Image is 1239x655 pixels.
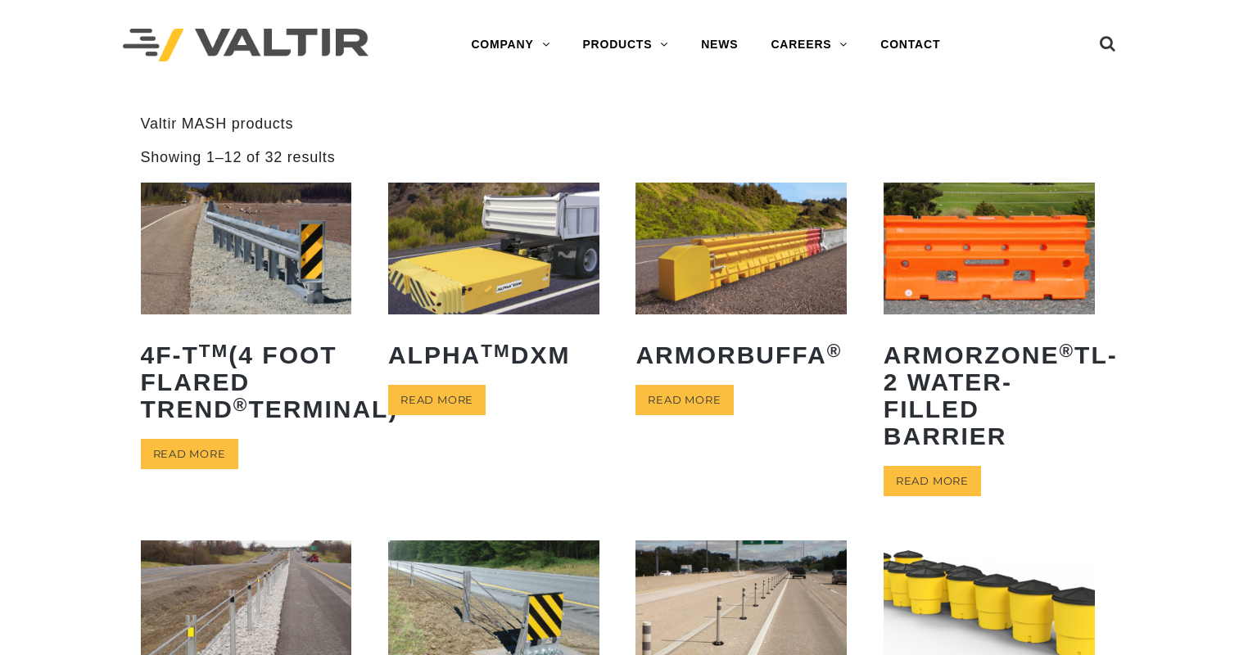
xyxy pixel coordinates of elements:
a: Read more about “ArmorBuffa®” [635,385,733,415]
sup: TM [199,341,229,361]
a: Read more about “4F-TTM (4 Foot Flared TREND® Terminal)” [141,439,238,469]
p: Showing 1–12 of 32 results [141,148,336,167]
sup: TM [481,341,511,361]
h2: ALPHA DXM [388,329,599,381]
a: COMPANY [454,29,566,61]
a: NEWS [685,29,754,61]
img: Valtir [123,29,369,62]
h2: 4F-T (4 Foot Flared TREND Terminal) [141,329,352,435]
a: CAREERS [754,29,864,61]
sup: ® [233,395,249,415]
sup: ® [1059,341,1074,361]
a: ArmorBuffa® [635,183,847,381]
h2: ArmorBuffa [635,329,847,381]
h2: ArmorZone TL-2 Water-Filled Barrier [884,329,1095,462]
a: ALPHATMDXM [388,183,599,381]
a: 4F-TTM(4 Foot Flared TREND®Terminal) [141,183,352,435]
a: Read more about “ArmorZone® TL-2 Water-Filled Barrier” [884,466,981,496]
a: CONTACT [864,29,956,61]
sup: ® [827,341,843,361]
p: Valtir MASH products [141,115,1099,133]
a: PRODUCTS [566,29,685,61]
a: ArmorZone®TL-2 Water-Filled Barrier [884,183,1095,462]
a: Read more about “ALPHATM DXM” [388,385,486,415]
